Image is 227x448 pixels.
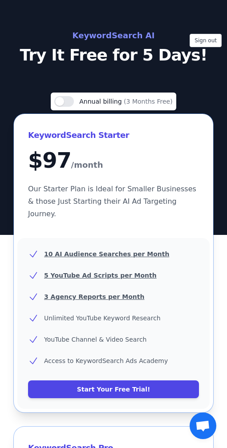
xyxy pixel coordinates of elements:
div: $ 97 [28,149,199,172]
button: Sign out [190,34,222,47]
span: YouTube Channel & Video Search [44,336,146,343]
u: 5 YouTube Ad Scripts per Month [44,272,157,279]
u: 10 AI Audience Searches per Month [44,250,169,258]
a: Start Your Free Trial! [28,380,199,398]
div: چت رو باز کن [190,412,216,439]
u: 3 Agency Reports per Month [44,293,144,300]
h2: KeywordSearch AI [11,28,216,43]
span: (3 Months Free) [124,98,173,105]
span: Our Starter Plan is Ideal for Smaller Businesses & those Just Starting their AI Ad Targeting Jour... [28,185,196,218]
span: /month [71,158,103,172]
p: Try It Free for 5 Days! [11,46,216,64]
span: Annual billing [79,98,124,105]
span: Access to KeywordSearch Ads Academy [44,357,168,364]
h3: KeywordSearch Starter [28,128,199,142]
span: Unlimited YouTube Keyword Research [44,315,161,322]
